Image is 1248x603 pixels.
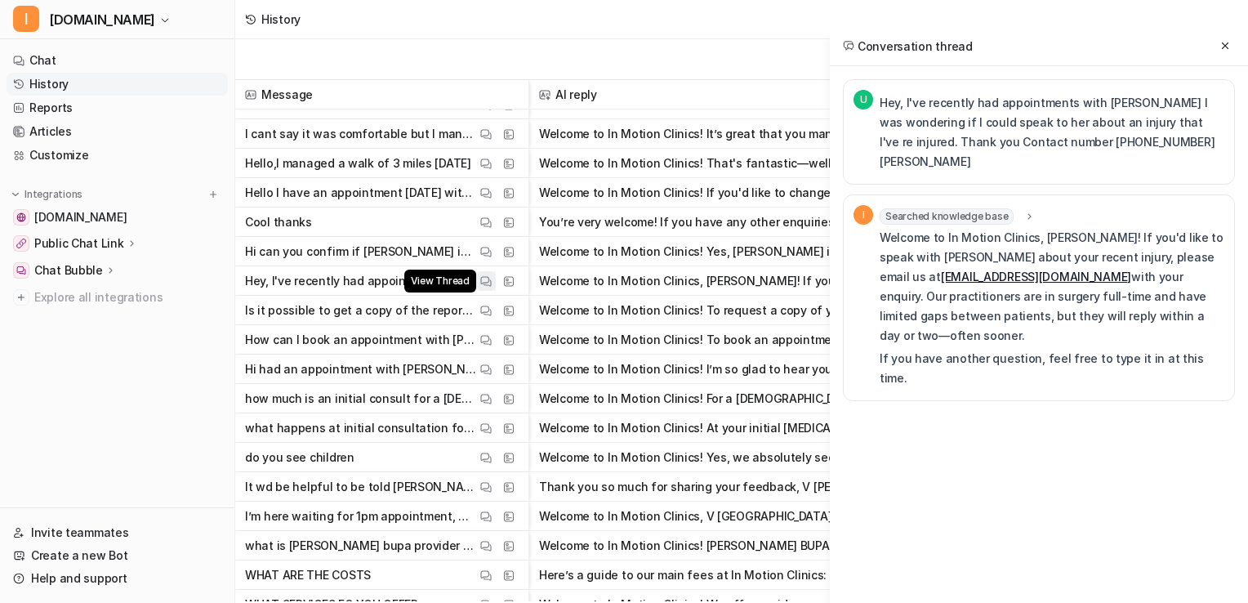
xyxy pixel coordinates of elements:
p: WHAT ARE THE COSTS [245,561,371,590]
p: Cool thanks [245,208,312,237]
img: Chat Bubble [16,266,26,275]
button: Welcome to In Motion Clinics, V [GEOGRAPHIC_DATA]. I’m really sorry you’ve been kept waiting so l... [539,502,858,531]
button: Welcome to In Motion Clinics! To request a copy of your report, findings, and any further treatme... [539,296,858,325]
p: Chat Bubble [34,262,103,279]
a: History [7,73,228,96]
button: Welcome to In Motion Clinics! If you'd like to change the time of your appointment with [PERSON_N... [539,178,858,208]
p: It wd be helpful to be told [PERSON_NAME] is running late,! [245,472,476,502]
span: [DOMAIN_NAME] [49,8,155,31]
span: Searched knowledge base [880,208,1014,225]
button: You’re very welcome! If you have any other enquiries, just type them in at any time. Have a great... [539,208,858,237]
span: U [854,90,873,109]
button: Welcome to In Motion Clinics! For a [DEMOGRAPHIC_DATA], an initial [MEDICAL_DATA] consultation is... [539,384,858,413]
img: www.inmotionclinics.com [16,212,26,222]
a: Reports [7,96,228,119]
button: Welcome to In Motion Clinics! Yes, we absolutely see children for appointments. Our podiatrists t... [539,443,858,472]
p: what happens at initial consultation for [MEDICAL_DATA] [245,413,476,443]
p: Hello,I managed a walk of 3 miles [DATE] [245,149,471,178]
p: Is it possible to get a copy of the report and findings from my appt this morning with [PERSON_NA... [245,296,476,325]
p: Integrations [25,188,82,201]
button: Welcome to In Motion Clinics! [PERSON_NAME] BUPA provider number for [MEDICAL_DATA] is 30005289. ... [539,531,858,561]
a: Chat [7,49,228,72]
button: Welcome to In Motion Clinics! At your initial [MEDICAL_DATA] consultation, you'll receive a thoro... [539,413,858,443]
p: how much is an initial consult for a [DEMOGRAPHIC_DATA] [MEDICAL_DATA] [245,384,476,413]
p: Hey, I've recently had appointments with [PERSON_NAME] I was wondering if I could speak to her ab... [245,266,476,296]
img: menu_add.svg [207,189,219,200]
button: Welcome to In Motion Clinics! It’s great that you managed the walk, even if it wasn’t comfortable... [539,119,858,149]
a: Customize [7,144,228,167]
button: View Thread [476,271,496,291]
button: Integrations [7,186,87,203]
a: Explore all integrations [7,286,228,309]
p: Hi can you confirm if [PERSON_NAME] is accepted by Bupa? I have an appointment [DATE] at 13.30, b... [245,237,476,266]
button: Welcome to In Motion Clinics, [PERSON_NAME]! If you'd like to speak with [PERSON_NAME] about your... [539,266,858,296]
p: Hello I have an appointment [DATE] with [PERSON_NAME]. Is it possible to change the time? [245,178,476,208]
a: www.inmotionclinics.com[DOMAIN_NAME] [7,206,228,229]
span: [DOMAIN_NAME] [34,209,127,226]
p: How can I book an appointment with [PERSON_NAME]? [245,325,476,355]
p: do you see children [245,443,354,472]
a: Create a new Bot [7,544,228,567]
button: Welcome to In Motion Clinics! To book an appointment with [PERSON_NAME], Consultant Orthopaedic S... [539,325,858,355]
div: History [261,11,301,28]
span: Message [242,80,522,109]
p: what is [PERSON_NAME] bupa provider number [245,531,476,561]
span: AI reply [536,80,861,109]
a: Articles [7,120,228,143]
span: Explore all integrations [34,284,221,310]
span: I [13,6,39,32]
img: explore all integrations [13,289,29,306]
span: I [854,205,873,225]
p: Welcome to In Motion Clinics, [PERSON_NAME]! If you'd like to speak with [PERSON_NAME] about your... [880,228,1224,346]
button: Here’s a guide to our main fees at In Motion Clinics: - Podiatry/Chiropody: Initial appointment i... [539,561,858,590]
button: Welcome to In Motion Clinics! That's fantastic—well done on walking 3 miles [DATE]. Regular physi... [539,149,858,178]
button: Welcome to In Motion Clinics! I’m so glad to hear you were happy with your appointment with [PERS... [539,355,858,384]
p: Hey, I've recently had appointments with [PERSON_NAME] I was wondering if I could speak to her ab... [880,93,1224,172]
a: Invite teammates [7,521,228,544]
h2: Conversation thread [843,38,973,55]
button: Welcome to In Motion Clinics! Yes, [PERSON_NAME] is fully recognised by Bupa for physiotherapy ap... [539,237,858,266]
img: expand menu [10,189,21,200]
a: [EMAIL_ADDRESS][DOMAIN_NAME] [941,270,1131,284]
button: Thank you so much for sharing your feedback, V [PERSON_NAME]. I completely understand how helpful... [539,472,858,502]
p: Public Chat Link [34,235,124,252]
p: I cant say it was comfortable but I managed [245,119,476,149]
p: If you have another question, feel free to type it in at this time. [880,349,1224,388]
p: I’m here waiting for 1pm appointment, been here for 25 mins!!! V [GEOGRAPHIC_DATA] [245,502,476,531]
a: Help and support [7,567,228,590]
span: View Thread [404,270,476,293]
img: Public Chat Link [16,239,26,248]
p: Hi had an appointment with [PERSON_NAME] [DATE].Very happy with my appointment.[PERSON_NAME] said... [245,355,476,384]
